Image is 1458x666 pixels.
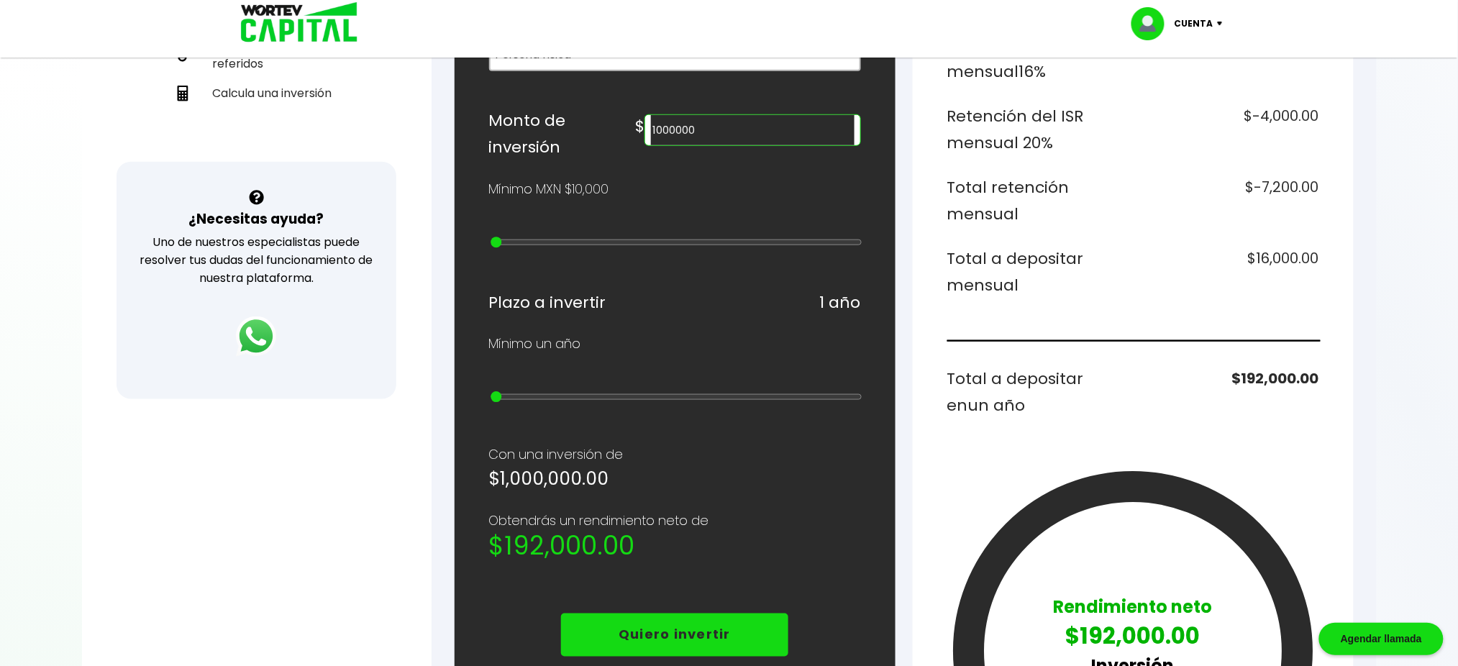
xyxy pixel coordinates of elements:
[489,465,861,493] h5: $1,000,000.00
[1054,595,1213,620] p: Rendimiento neto
[489,444,861,465] p: Con una inversión de
[820,289,861,316] h6: 1 año
[1054,620,1213,654] p: $192,000.00
[236,316,276,357] img: logos_whatsapp-icon.242b2217.svg
[489,532,861,560] h2: $192,000.00
[489,333,581,355] p: Mínimo un año
[175,86,191,101] img: calculadora-icon.17d418c4.svg
[947,365,1128,419] h6: Total a depositar en un año
[1213,22,1233,26] img: icon-down
[1131,7,1175,40] img: profile-image
[947,174,1128,228] h6: Total retención mensual
[1139,103,1319,157] h6: $-4,000.00
[1175,13,1213,35] p: Cuenta
[947,103,1128,157] h6: Retención del ISR mensual 20%
[169,78,344,108] a: Calcula una inversión
[635,113,644,140] h6: $
[1139,245,1319,299] h6: $16,000.00
[1139,365,1319,419] h6: $192,000.00
[561,613,788,657] button: Quiero invertir
[947,32,1128,86] h6: Retención del IVA mensual 16%
[1139,32,1319,86] h6: $-3,200.00
[489,289,606,316] h6: Plazo a invertir
[1319,623,1444,655] div: Agendar llamada
[489,178,609,200] p: Mínimo MXN $10,000
[619,624,731,646] p: Quiero invertir
[489,510,861,532] p: Obtendrás un rendimiento neto de
[947,245,1128,299] h6: Total a depositar mensual
[1139,174,1319,228] h6: $-7,200.00
[188,209,324,229] h3: ¿Necesitas ayuda?
[489,107,636,161] h6: Monto de inversión
[135,233,378,287] p: Uno de nuestros especialistas puede resolver tus dudas del funcionamiento de nuestra plataforma.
